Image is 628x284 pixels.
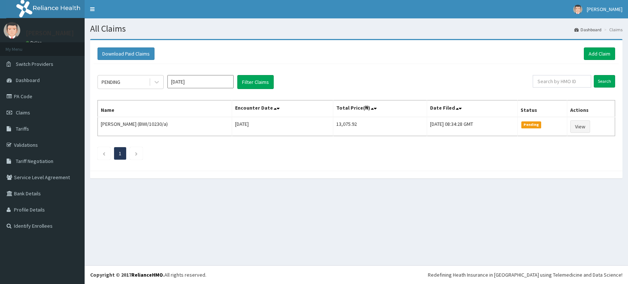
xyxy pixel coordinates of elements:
[573,5,582,14] img: User Image
[570,120,590,133] a: View
[16,61,53,67] span: Switch Providers
[602,26,622,33] li: Claims
[333,117,427,136] td: 13,075.92
[16,125,29,132] span: Tariffs
[131,271,163,278] a: RelianceHMO
[567,100,615,117] th: Actions
[26,30,74,36] p: [PERSON_NAME]
[16,158,53,164] span: Tariff Negotiation
[428,271,622,278] div: Redefining Heath Insurance in [GEOGRAPHIC_DATA] using Telemedicine and Data Science!
[584,47,615,60] a: Add Claim
[85,265,628,284] footer: All rights reserved.
[90,271,164,278] strong: Copyright © 2017 .
[4,22,20,39] img: User Image
[587,6,622,13] span: [PERSON_NAME]
[517,100,567,117] th: Status
[232,100,333,117] th: Encounter Date
[333,100,427,117] th: Total Price(₦)
[16,77,40,84] span: Dashboard
[237,75,274,89] button: Filter Claims
[97,47,155,60] button: Download Paid Claims
[521,121,542,128] span: Pending
[16,109,30,116] span: Claims
[232,117,333,136] td: [DATE]
[135,150,138,157] a: Next page
[102,150,106,157] a: Previous page
[90,24,622,33] h1: All Claims
[167,75,234,88] input: Select Month and Year
[427,117,518,136] td: [DATE] 08:34:28 GMT
[98,117,232,136] td: [PERSON_NAME] (BWI/10230/a)
[574,26,602,33] a: Dashboard
[98,100,232,117] th: Name
[594,75,615,88] input: Search
[533,75,591,88] input: Search by HMO ID
[102,78,120,86] div: PENDING
[26,40,43,45] a: Online
[427,100,518,117] th: Date Filed
[119,150,121,157] a: Page 1 is your current page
